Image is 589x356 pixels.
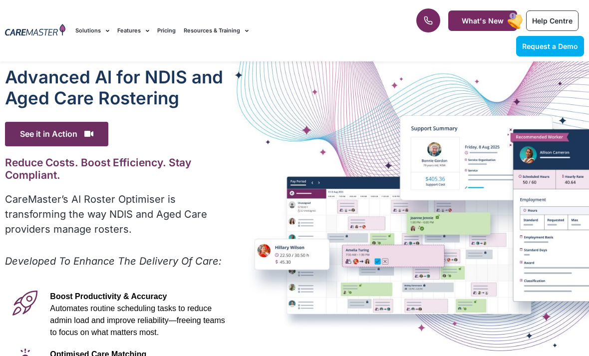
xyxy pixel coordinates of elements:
[5,24,65,37] img: CareMaster Logo
[462,16,504,25] span: What's New
[526,10,579,31] a: Help Centre
[184,14,249,47] a: Resources & Training
[516,36,584,56] a: Request a Demo
[157,14,176,47] a: Pricing
[448,10,517,31] a: What's New
[5,192,237,237] p: CareMaster’s AI Roster Optimiser is transforming the way NDIS and Aged Care providers manage rost...
[532,16,573,25] span: Help Centre
[50,292,167,301] span: Boost Productivity & Accuracy
[117,14,149,47] a: Features
[50,304,225,337] span: Automates routine scheduling tasks to reduce admin load and improve reliability—freeing teams to ...
[522,42,578,50] span: Request a Demo
[75,14,376,47] nav: Menu
[5,156,237,181] h2: Reduce Costs. Boost Efficiency. Stay Compliant.
[5,255,222,267] em: Developed To Enhance The Delivery Of Care:
[5,122,108,146] span: See it in Action
[75,14,109,47] a: Solutions
[5,66,237,108] h1: Advanced Al for NDIS and Aged Care Rostering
